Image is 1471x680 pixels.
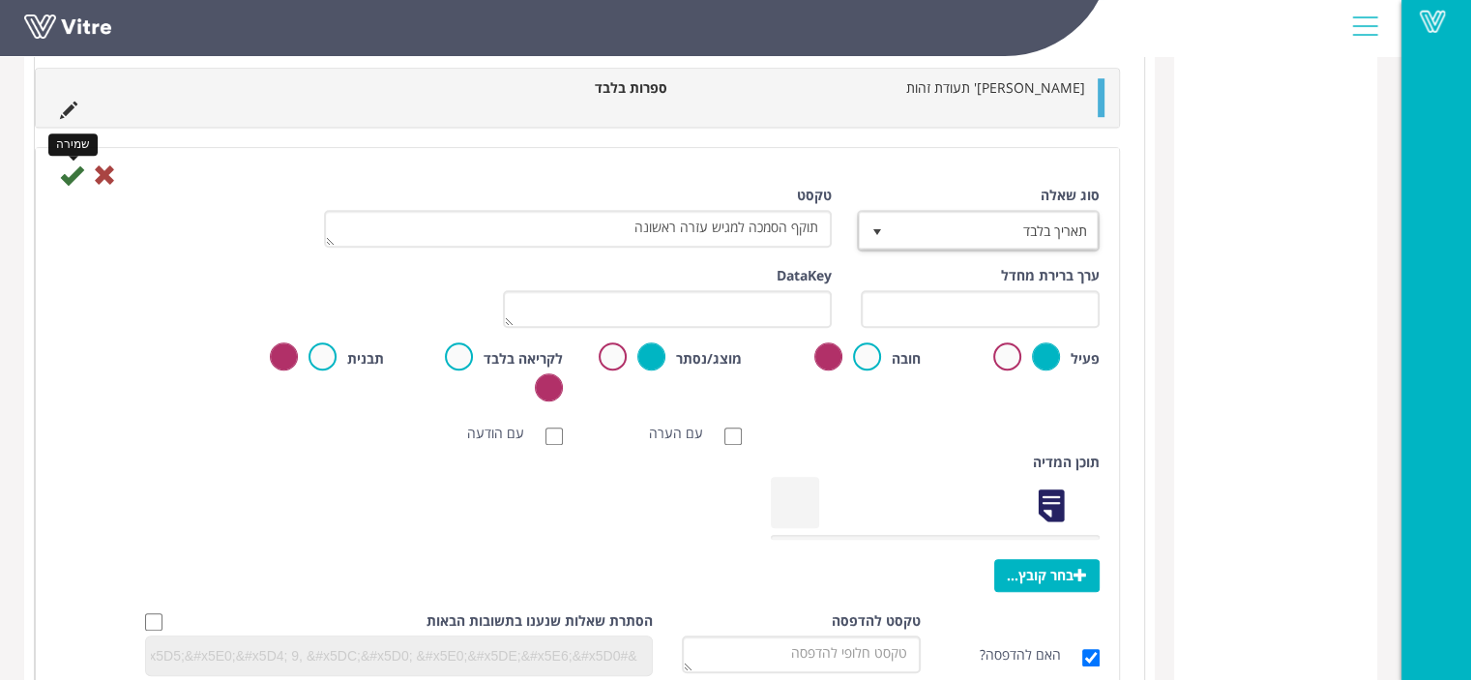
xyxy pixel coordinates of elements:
[797,186,832,205] label: טקסט
[676,349,742,369] label: מוצג/נסתר
[146,641,642,670] input: &#x5DC;&#x5D3;&#x5D5;&#x5D2;&#x5DE;&#x5D4;: &#x5DC;&#x5D0; &#x5E8;&#x5DC;&#x5D5;&#x5D5;&#x5E0;&#x...
[1001,266,1100,285] label: ערך ברירת מחדל
[860,213,895,248] span: select
[48,133,98,156] div: שמירה
[324,210,832,248] textarea: מען
[894,213,1099,248] span: תאריך בלבד
[832,611,921,631] label: טקסט להדפסה
[777,266,832,285] label: DataKey
[427,611,653,631] label: הסתרת שאלות שנענו בתשובות הבאות
[994,559,1100,592] span: בחר קובץ...
[545,428,563,445] input: עם הודעה
[1082,649,1100,666] input: האם להדפסה?
[1033,453,1100,472] label: תוכן המדיה
[980,645,1080,665] label: האם להדפסה?
[520,78,677,98] li: ספרות בלבד
[1071,349,1100,369] label: פעיל
[145,613,162,631] input: Hide question based on answer
[892,349,921,369] label: חובה
[484,349,563,369] label: לקריאה בלבד
[467,424,544,443] label: עם הודעה
[1041,186,1100,205] label: סוג שאלה
[649,424,722,443] label: עם הערה
[724,428,742,445] input: עם הערה
[906,78,1085,97] span: [PERSON_NAME]' תעודת זהות
[347,349,384,369] label: תבנית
